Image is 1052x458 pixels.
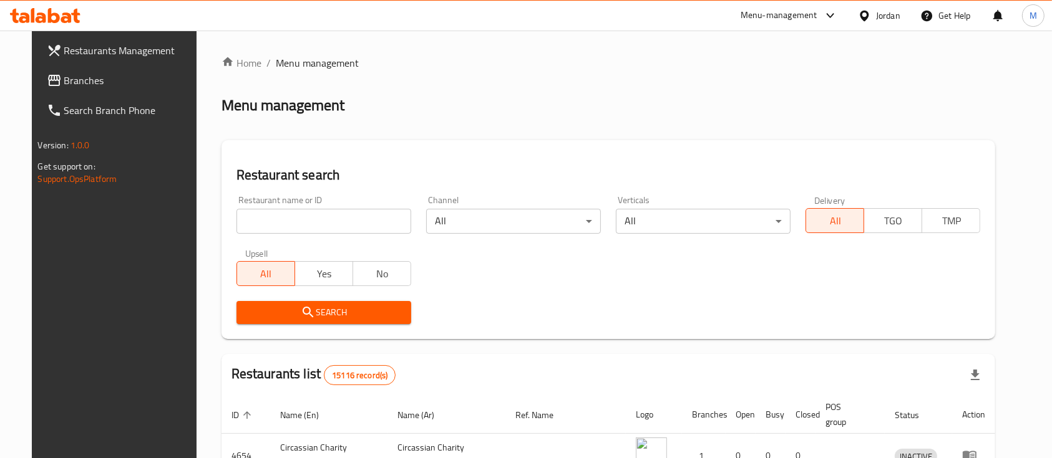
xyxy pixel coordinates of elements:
button: Yes [295,261,353,286]
a: Search Branch Phone [37,95,208,125]
span: Branches [64,73,198,88]
a: Restaurants Management [37,36,208,65]
nav: breadcrumb [222,55,996,70]
a: Support.OpsPlatform [38,171,117,187]
span: 15116 record(s) [324,370,395,381]
span: Name (En) [280,408,335,422]
label: Delivery [814,196,845,204]
span: All [811,212,859,230]
h2: Restaurant search [236,166,981,184]
button: No [353,261,411,286]
span: POS group [826,399,870,429]
h2: Menu management [222,95,344,115]
span: No [358,265,406,283]
button: All [236,261,295,286]
span: Search [246,305,401,320]
span: Yes [300,265,348,283]
span: ID [231,408,255,422]
div: Menu-management [741,8,817,23]
span: Ref. Name [515,408,570,422]
span: TGO [869,212,917,230]
th: Closed [786,396,816,434]
span: 1.0.0 [71,137,90,153]
span: TMP [927,212,975,230]
span: Status [895,408,935,422]
th: Action [952,396,995,434]
th: Logo [626,396,682,434]
button: Search [236,301,411,324]
span: Name (Ar) [398,408,451,422]
th: Branches [682,396,726,434]
div: Jordan [876,9,900,22]
li: / [266,55,271,70]
button: All [806,208,864,233]
span: Menu management [276,55,359,70]
div: All [616,209,791,234]
a: Home [222,55,261,70]
button: TGO [864,208,922,233]
th: Open [726,396,756,434]
div: Export file [960,360,990,390]
span: Get support on: [38,158,95,174]
span: Search Branch Phone [64,103,198,118]
a: Branches [37,65,208,95]
input: Search for restaurant name or ID.. [236,209,411,234]
span: All [242,265,290,283]
span: Version: [38,137,69,153]
button: TMP [922,208,980,233]
div: All [426,209,601,234]
label: Upsell [245,249,268,257]
span: Restaurants Management [64,43,198,58]
span: M [1030,9,1037,22]
h2: Restaurants list [231,365,396,385]
th: Busy [756,396,786,434]
div: Total records count [324,365,396,385]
